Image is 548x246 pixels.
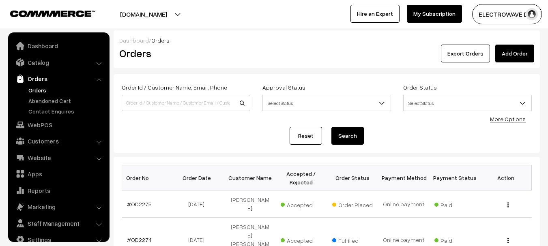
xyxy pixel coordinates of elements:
[122,165,173,190] th: Order No
[10,216,107,231] a: Staff Management
[262,95,391,111] span: Select Status
[490,116,526,122] a: More Options
[122,83,227,92] label: Order Id / Customer Name, Email, Phone
[127,236,152,243] a: #OD2274
[127,201,152,207] a: #OD2275
[10,8,81,18] a: COMMMERCE
[290,127,322,145] a: Reset
[263,96,391,110] span: Select Status
[262,83,305,92] label: Approval Status
[281,234,321,245] span: Accepted
[151,37,170,44] span: Orders
[441,45,490,62] button: Export Orders
[403,95,532,111] span: Select Status
[350,5,400,23] a: Hire an Expert
[224,190,275,218] td: [PERSON_NAME]
[281,199,321,209] span: Accepted
[472,4,542,24] button: ELECTROWAVE DE…
[332,234,373,245] span: Fulfilled
[10,183,107,198] a: Reports
[507,202,509,207] img: Menu
[173,165,224,190] th: Order Date
[407,5,462,23] a: My Subscription
[10,55,107,70] a: Catalog
[173,190,224,218] td: [DATE]
[378,165,429,190] th: Payment Method
[10,134,107,148] a: Customers
[119,37,149,44] a: Dashboard
[10,39,107,53] a: Dashboard
[10,71,107,86] a: Orders
[332,199,373,209] span: Order Placed
[10,199,107,214] a: Marketing
[429,165,480,190] th: Payment Status
[26,96,107,105] a: Abandoned Cart
[404,96,531,110] span: Select Status
[507,238,509,243] img: Menu
[122,95,250,111] input: Order Id / Customer Name / Customer Email / Customer Phone
[434,234,475,245] span: Paid
[526,8,538,20] img: user
[26,107,107,116] a: Contact Enquires
[10,11,95,17] img: COMMMERCE
[224,165,275,190] th: Customer Name
[10,150,107,165] a: Website
[119,47,249,60] h2: Orders
[480,165,531,190] th: Action
[403,83,437,92] label: Order Status
[10,118,107,132] a: WebPOS
[275,165,327,190] th: Accepted / Rejected
[434,199,475,209] span: Paid
[92,4,196,24] button: [DOMAIN_NAME]
[327,165,378,190] th: Order Status
[10,167,107,181] a: Apps
[331,127,364,145] button: Search
[26,86,107,94] a: Orders
[495,45,534,62] a: Add Order
[119,36,534,45] div: /
[378,190,429,218] td: Online payment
